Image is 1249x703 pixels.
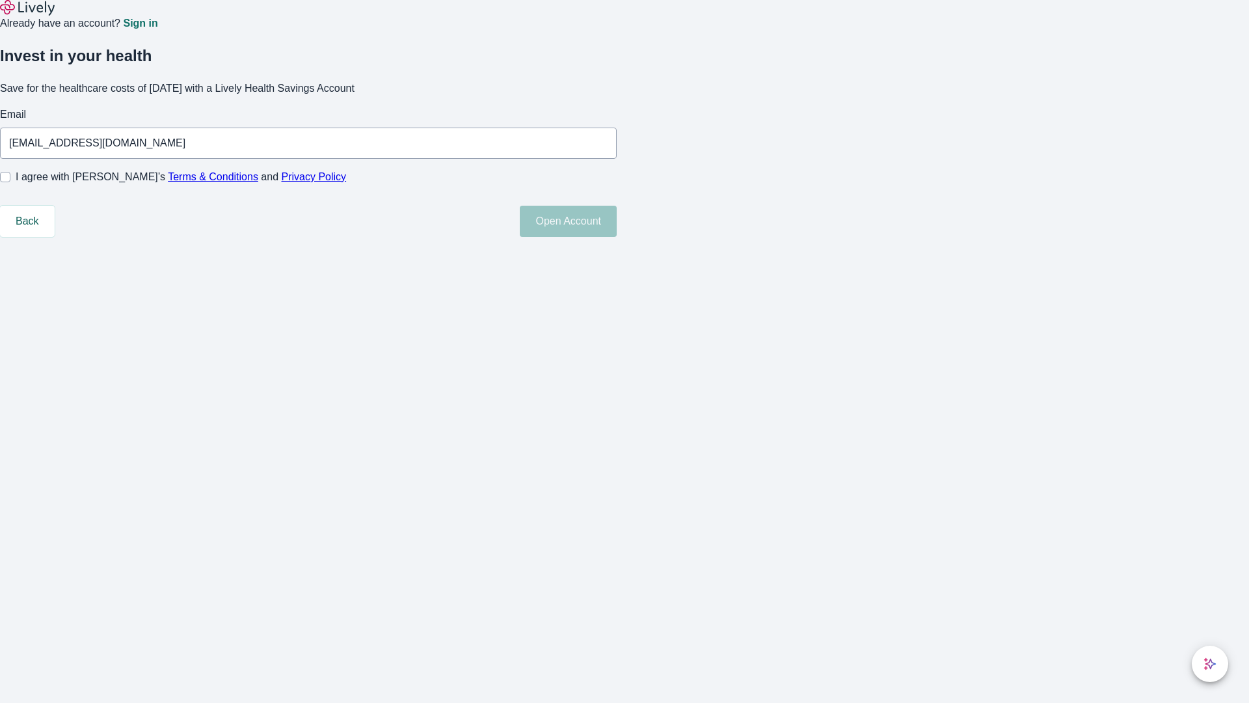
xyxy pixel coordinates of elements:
a: Sign in [123,18,157,29]
span: I agree with [PERSON_NAME]’s and [16,169,346,185]
a: Terms & Conditions [168,171,258,182]
svg: Lively AI Assistant [1203,657,1216,670]
button: chat [1192,646,1228,682]
a: Privacy Policy [282,171,347,182]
